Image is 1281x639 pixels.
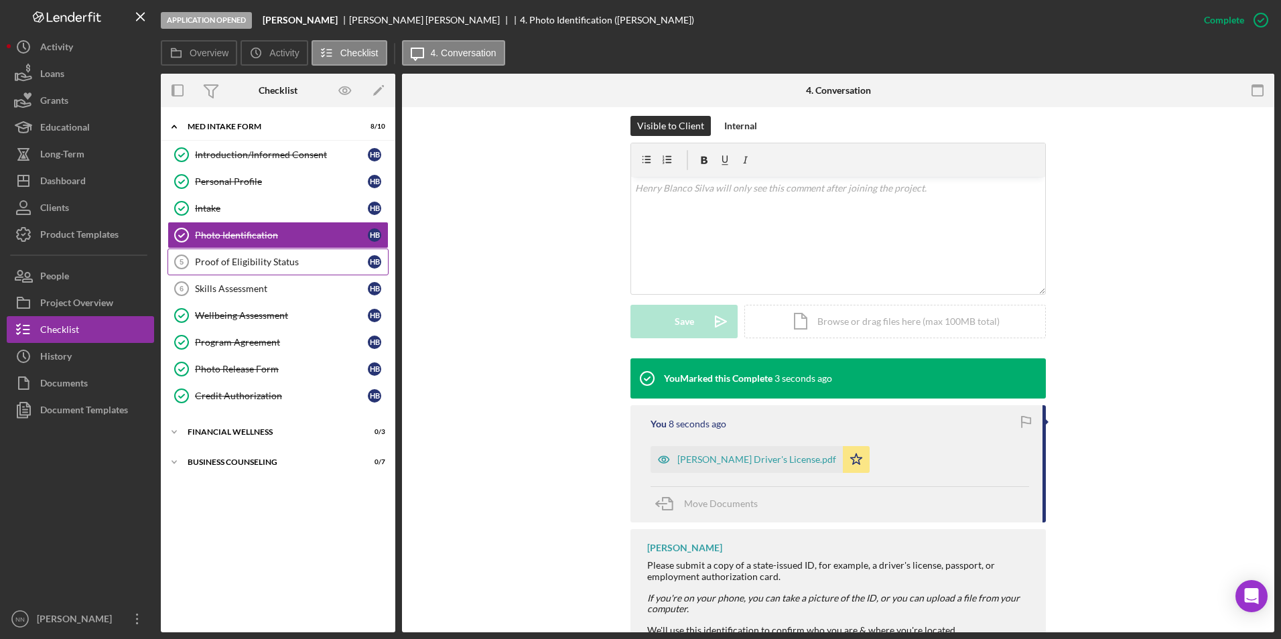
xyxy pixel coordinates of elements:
a: Credit AuthorizationHB [167,382,389,409]
button: Educational [7,114,154,141]
div: Grants [40,87,68,117]
a: IntakeHB [167,195,389,222]
div: H B [368,336,381,349]
a: Wellbeing AssessmentHB [167,302,389,329]
div: H B [368,202,381,215]
label: Checklist [340,48,379,58]
div: You Marked this Complete [664,373,772,384]
a: 6Skills AssessmentHB [167,275,389,302]
div: Loans [40,60,64,90]
div: Checklist [40,316,79,346]
a: Photo IdentificationHB [167,222,389,248]
button: Loans [7,60,154,87]
div: H B [368,175,381,188]
button: Checklist [7,316,154,343]
div: Visible to Client [637,116,704,136]
button: NN[PERSON_NAME] [7,606,154,632]
button: Long-Term [7,141,154,167]
button: Project Overview [7,289,154,316]
div: 8 / 10 [361,123,385,131]
div: Product Templates [40,221,119,251]
label: Overview [190,48,228,58]
div: Long-Term [40,141,84,171]
div: H B [368,309,381,322]
button: History [7,343,154,370]
button: Document Templates [7,397,154,423]
div: 0 / 3 [361,428,385,436]
div: MED Intake Form [188,123,352,131]
button: Dashboard [7,167,154,194]
div: Proof of Eligibility Status [195,257,368,267]
div: Application Opened [161,12,252,29]
button: Product Templates [7,221,154,248]
div: H B [368,255,381,269]
div: Clients [40,194,69,224]
label: Activity [269,48,299,58]
tspan: 5 [180,258,184,266]
button: Internal [718,116,764,136]
div: People [40,263,69,293]
div: Open Intercom Messenger [1235,580,1268,612]
div: H B [368,282,381,295]
a: People [7,263,154,289]
div: 0 / 7 [361,458,385,466]
div: Checklist [259,85,297,96]
time: 2025-09-25 16:02 [774,373,832,384]
button: [PERSON_NAME] Driver's License.pdf [651,446,870,473]
div: You [651,419,667,429]
div: Complete [1204,7,1244,33]
div: Please submit a copy of a state-issued ID, for example, a driver's license, passport, or employme... [647,560,1032,636]
button: Move Documents [651,487,771,520]
div: [PERSON_NAME] [PERSON_NAME] [349,15,511,25]
button: Activity [7,33,154,60]
div: [PERSON_NAME] [647,543,722,553]
button: Grants [7,87,154,114]
a: Introduction/Informed ConsentHB [167,141,389,168]
div: Internal [724,116,757,136]
div: Photo Release Form [195,364,368,374]
button: Complete [1191,7,1274,33]
a: Documents [7,370,154,397]
a: Program AgreementHB [167,329,389,356]
button: Activity [241,40,308,66]
div: Personal Profile [195,176,368,187]
button: Save [630,305,738,338]
a: 5Proof of Eligibility StatusHB [167,248,389,275]
b: [PERSON_NAME] [263,15,338,25]
div: Activity [40,33,73,64]
div: H B [368,148,381,161]
div: Project Overview [40,289,113,319]
a: Photo Release FormHB [167,356,389,382]
div: [PERSON_NAME] [33,606,121,636]
time: 2025-09-25 16:02 [669,419,726,429]
div: 4. Photo Identification ([PERSON_NAME]) [520,15,694,25]
div: Credit Authorization [195,390,368,401]
div: Skills Assessment [195,283,368,294]
div: Financial Wellness [188,428,352,436]
button: Overview [161,40,237,66]
div: 4. Conversation [806,85,871,96]
div: H B [368,228,381,242]
div: H B [368,362,381,376]
button: Clients [7,194,154,221]
div: Documents [40,370,88,400]
div: Dashboard [40,167,86,198]
text: NN [15,616,25,623]
tspan: 6 [180,285,184,293]
div: Wellbeing Assessment [195,310,368,321]
div: History [40,343,72,373]
div: [PERSON_NAME] Driver's License.pdf [677,454,836,465]
div: Intake [195,203,368,214]
div: Business Counseling [188,458,352,466]
em: If you're on your phone, you can take a picture of the ID, or you can upload a file from your com... [647,592,1020,614]
div: Document Templates [40,397,128,427]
